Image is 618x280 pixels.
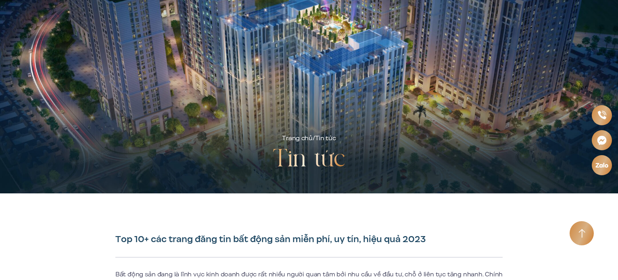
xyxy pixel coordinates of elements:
img: Phone icon [597,111,606,119]
img: Messenger icon [597,135,607,145]
img: Arrow icon [578,229,585,238]
h1: Top 10+ các trang đăng tin bất động sản miễn phí, uy tín, hiệu quả 2023 [115,234,503,245]
img: Zalo icon [595,163,608,168]
a: Trang chủ [282,134,312,143]
div: / [282,134,336,143]
h2: Tin tức [273,143,345,176]
span: Tin tức [315,134,336,143]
